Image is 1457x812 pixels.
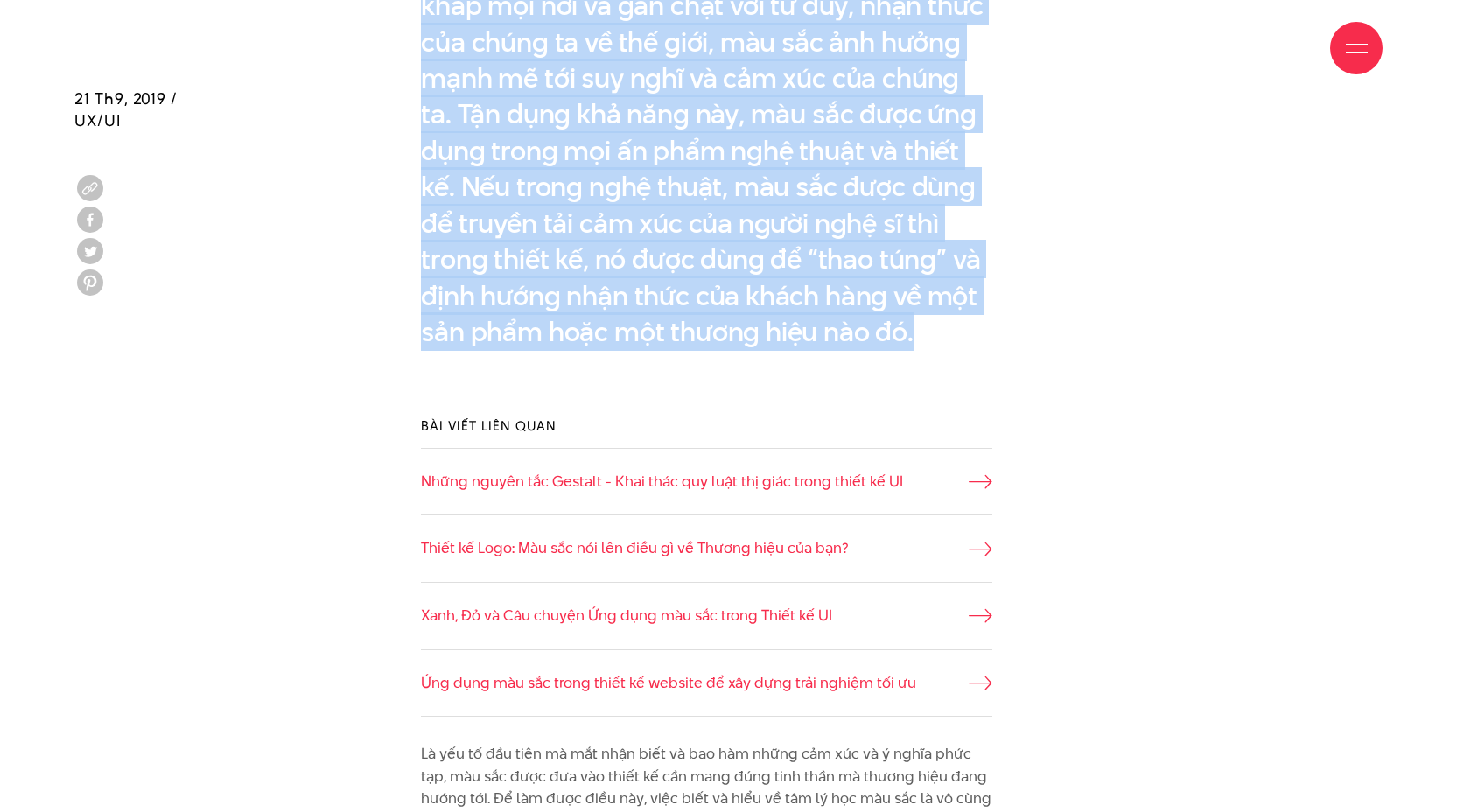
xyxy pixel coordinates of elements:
a: Xanh, Đỏ và Câu chuyện Ứng dụng màu sắc trong Thiết kế UI [421,605,992,627]
a: Thiết kế Logo: Màu sắc nói lên điều gì về Thương hiệu của bạn? [421,537,992,560]
h3: Bài viết liên quan [421,416,992,435]
a: Ứng dụng màu sắc trong thiết kế website để xây dựng trải nghiệm tối ưu [421,672,992,695]
span: 21 Th9, 2019 / UX/UI [74,87,178,131]
a: Những nguyên tắc Gestalt - Khai thác quy luật thị giác trong thiết kế UI [421,471,992,493]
